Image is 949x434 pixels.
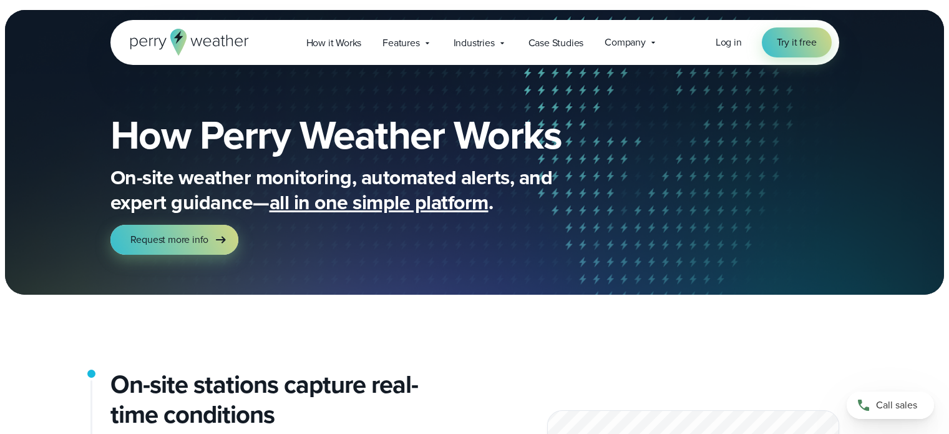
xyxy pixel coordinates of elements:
p: On-site weather monitoring, automated alerts, and expert guidance— . [110,165,610,215]
span: Industries [454,36,495,51]
span: Features [382,36,419,51]
a: Log in [716,35,742,50]
a: Call sales [847,392,934,419]
a: Try it free [762,27,832,57]
h2: On-site stations capture real-time conditions [110,370,465,430]
span: all in one simple platform [270,187,489,217]
span: Try it free [777,35,817,50]
h1: How Perry Weather Works [110,115,652,155]
span: Call sales [876,398,917,413]
span: Company [605,35,646,50]
span: How it Works [306,36,362,51]
a: Case Studies [518,30,595,56]
a: Request more info [110,225,239,255]
span: Case Studies [528,36,584,51]
a: How it Works [296,30,372,56]
span: Request more info [130,232,209,247]
span: Log in [716,35,742,49]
